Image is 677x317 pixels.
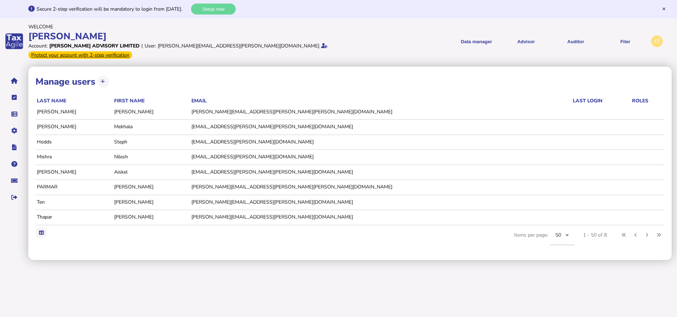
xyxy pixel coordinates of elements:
[7,107,22,121] button: Data manager
[35,97,113,104] th: last name
[641,229,653,241] button: Next page
[190,97,571,104] th: email
[7,123,22,138] button: Manage settings
[158,43,319,49] div: [PERSON_NAME][EMAIL_ADDRESS][PERSON_NAME][DOMAIN_NAME]
[651,35,663,47] div: Profile settings
[190,180,571,194] td: [PERSON_NAME][EMAIL_ADDRESS][PERSON_NAME][PERSON_NAME][DOMAIN_NAME]
[555,232,561,238] span: 50
[190,120,571,134] td: [EMAIL_ADDRESS][PERSON_NAME][PERSON_NAME][DOMAIN_NAME]
[28,43,47,49] div: Account:
[113,210,190,224] td: [PERSON_NAME]
[340,33,648,50] menu: navigate products
[35,227,47,239] button: Export table data to Excel
[35,135,113,149] td: Hodds
[661,6,666,11] button: Hide message
[28,30,336,43] div: [PERSON_NAME]
[190,135,571,149] td: [EMAIL_ADDRESS][PERSON_NAME][DOMAIN_NAME]
[113,120,190,134] td: Mekhala
[571,97,631,104] th: last login
[35,195,113,209] td: Ten
[190,165,571,179] td: [EMAIL_ADDRESS][PERSON_NAME][PERSON_NAME][DOMAIN_NAME]
[7,157,22,171] button: Help pages
[550,225,575,253] mat-form-field: Change page size
[7,90,22,105] button: Tasks
[35,104,113,119] td: [PERSON_NAME]
[35,180,113,194] td: PARMAR
[35,210,113,224] td: Thapar
[190,195,571,209] td: [PERSON_NAME][EMAIL_ADDRESS][PERSON_NAME][DOMAIN_NAME]
[35,120,113,134] td: [PERSON_NAME]
[190,104,571,119] td: [PERSON_NAME][EMAIL_ADDRESS][PERSON_NAME][PERSON_NAME][DOMAIN_NAME]
[321,43,328,48] i: Email verified
[113,135,190,149] td: Steph
[190,150,571,164] td: [EMAIL_ADDRESS][PERSON_NAME][DOMAIN_NAME]
[113,150,190,164] td: Nilesh
[514,225,575,253] div: Items per page:
[37,6,189,12] div: Secure 2-step verification will be mandatory to login from [DATE].
[7,140,22,155] button: Developer hub links
[28,23,336,30] div: Welcome
[553,33,598,50] button: Auditor
[113,180,190,194] td: [PERSON_NAME]
[35,165,113,179] td: [PERSON_NAME]
[7,73,22,88] button: Home
[630,229,642,241] button: Previous page
[653,229,665,241] button: Last page
[145,43,156,49] div: User:
[7,173,22,188] button: Raise a support ticket
[113,97,190,104] th: first name
[113,104,190,119] td: [PERSON_NAME]
[7,190,22,205] button: Sign out
[583,232,607,238] div: 1 - 50 of 8
[618,229,630,241] button: First page
[631,97,665,104] th: roles
[504,33,548,50] button: Shows a dropdown of VAT Advisor options
[49,43,140,49] div: [PERSON_NAME] Advisory Limited
[191,4,236,15] button: Setup now
[454,33,499,50] button: Shows a dropdown of Data manager options
[190,210,571,224] td: [PERSON_NAME][EMAIL_ADDRESS][PERSON_NAME][DOMAIN_NAME]
[113,165,190,179] td: Aiskel
[113,195,190,209] td: [PERSON_NAME]
[97,76,109,87] button: Invite a user by email
[603,33,648,50] button: Filer
[35,150,113,164] td: Mishra
[141,43,143,49] div: |
[35,75,95,88] h1: Manage users
[28,51,132,59] div: From Oct 1, 2025, 2-step verification will be required to login. Set it up now...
